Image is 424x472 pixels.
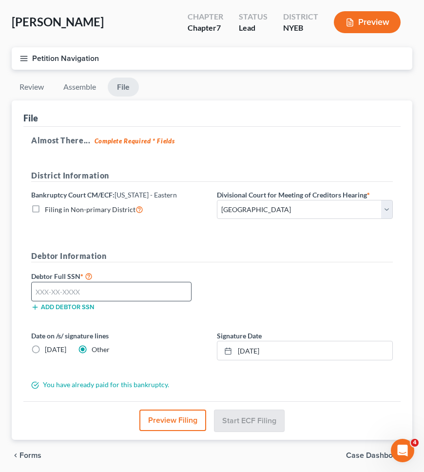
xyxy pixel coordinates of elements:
[216,23,221,32] span: 7
[23,112,38,124] div: File
[31,190,177,200] label: Bankruptcy Court CM/ECF:
[283,11,318,22] div: District
[346,452,405,459] span: Case Dashboard
[188,11,223,22] div: Chapter
[283,22,318,34] div: NYEB
[31,135,393,146] h5: Almost There...
[26,270,212,282] label: Debtor Full SSN
[12,452,19,459] i: chevron_left
[214,410,285,432] button: Start ECF Filing
[12,452,55,459] button: chevron_left Forms
[239,22,268,34] div: Lead
[139,410,206,431] button: Preview Filing
[45,205,135,214] span: Filing in Non-primary District
[12,15,104,29] span: [PERSON_NAME]
[31,303,94,311] button: Add debtor SSN
[31,331,207,341] label: Date on /s/ signature lines
[239,11,268,22] div: Status
[31,170,393,182] h5: District Information
[334,11,401,33] button: Preview
[45,345,66,354] span: [DATE]
[188,22,223,34] div: Chapter
[19,452,41,459] span: Forms
[346,452,412,459] a: Case Dashboard chevron_right
[95,137,175,145] strong: Complete Required * Fields
[92,345,110,354] span: Other
[31,250,393,262] h5: Debtor Information
[411,439,419,447] span: 4
[26,380,398,390] div: You have already paid for this bankruptcy.
[217,190,370,200] label: Divisional Court for Meeting of Creditors Hearing
[115,191,177,199] span: [US_STATE] - Eastern
[56,78,104,97] a: Assemble
[31,282,192,301] input: XXX-XX-XXXX
[391,439,414,462] iframe: Intercom live chat
[217,341,392,360] a: [DATE]
[217,331,262,341] label: Signature Date
[12,78,52,97] a: Review
[12,47,412,70] button: Petition Navigation
[108,78,139,97] a: File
